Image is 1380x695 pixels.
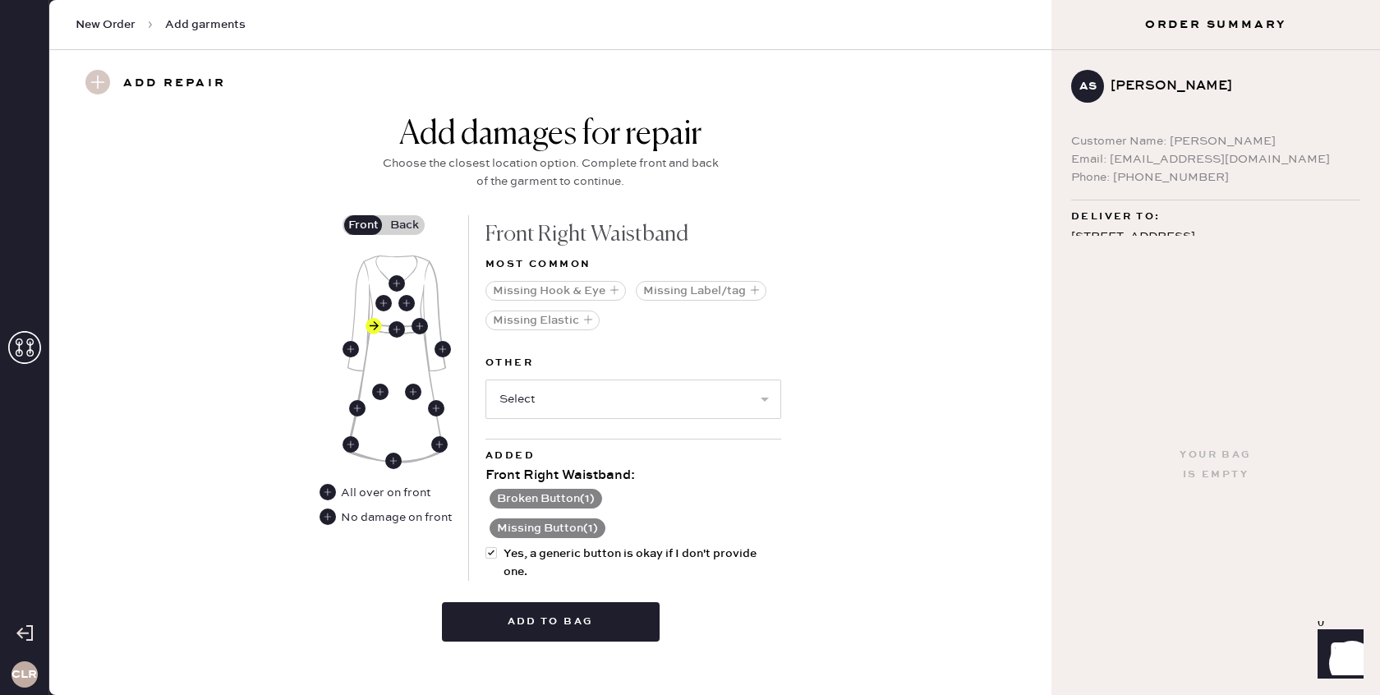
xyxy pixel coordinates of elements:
[431,436,448,453] div: Front Left Side Seam
[412,318,428,334] div: Front Left Waistband
[378,154,723,191] div: Choose the closest location option. Complete front and back of the garment to continue.
[1079,81,1097,92] h3: AS
[341,509,452,527] div: No damage on front
[485,255,781,274] div: Most common
[346,255,446,463] img: Garment image
[504,545,781,581] span: Yes, a generic button is okay if I don't provide one.
[428,400,444,417] div: Front Left Side Seam
[1071,207,1160,227] span: Deliver to:
[320,484,432,502] div: All over on front
[343,341,359,357] div: Front Right Sleeve
[1071,168,1360,186] div: Phone: [PHONE_NUMBER]
[485,466,781,486] div: Front Right Waistband :
[1302,621,1373,692] iframe: Front Chat
[389,275,405,292] div: Front Center Neckline
[385,453,402,469] div: Front Center Hem
[384,215,425,235] label: Back
[398,295,415,311] div: Front Left Body
[490,489,602,509] button: Broken Button(1)
[405,384,421,400] div: Front Left Skirt Body
[349,400,366,417] div: Front Right Side Seam
[485,353,781,373] label: Other
[343,215,384,235] label: Front
[485,281,626,301] button: Missing Hook & Eye
[343,436,359,453] div: Front Right Side Seam
[378,115,723,154] div: Add damages for repair
[1051,16,1380,33] h3: Order Summary
[375,295,392,311] div: Front Right Body
[76,16,136,33] span: New Order
[1071,132,1360,150] div: Customer Name: [PERSON_NAME]
[320,509,452,527] div: No damage on front
[435,341,451,357] div: Front Left Sleeve
[490,518,605,538] button: Missing Button(1)
[366,318,382,334] div: Front Right Waistband
[1111,76,1347,96] div: [PERSON_NAME]
[372,384,389,400] div: Front Right Skirt Body
[485,215,781,255] div: Front Right Waistband
[1071,150,1360,168] div: Email: [EMAIL_ADDRESS][DOMAIN_NAME]
[636,281,766,301] button: Missing Label/tag
[11,669,37,680] h3: CLR
[1071,227,1360,268] div: [STREET_ADDRESS] [PERSON_NAME] , NJ 08558
[341,484,430,502] div: All over on front
[165,16,246,33] span: Add garments
[1180,445,1251,485] div: Your bag is empty
[485,446,781,466] div: Added
[442,602,660,642] button: Add to bag
[485,311,600,330] button: Missing Elastic
[389,321,405,338] div: Front Center Waistband
[123,70,226,98] h3: Add repair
